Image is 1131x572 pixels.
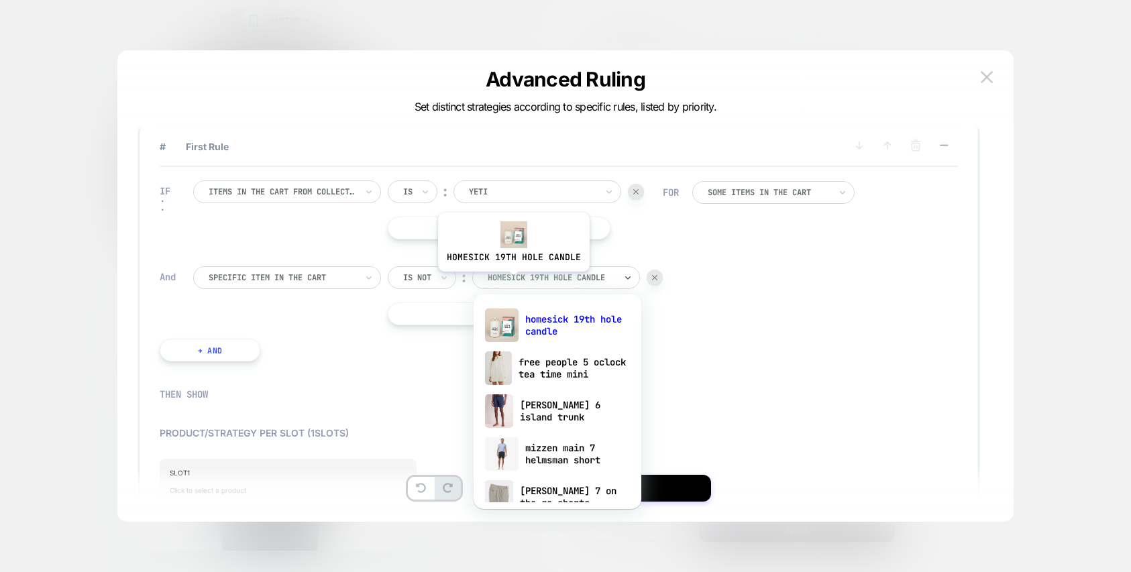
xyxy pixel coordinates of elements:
[480,304,635,347] div: homesick 19th hole candle
[73,266,183,280] button: View order confirmation ›
[663,186,679,198] div: FOR
[633,189,639,194] img: end
[415,67,716,91] p: Advanced Ruling
[415,100,716,113] span: Set distinct strategies according to specific rules, listed by priority.
[480,347,635,390] div: free people 5 oclock tea time mini
[160,141,845,152] span: First Rule
[388,217,610,239] button: || Or
[652,275,657,280] img: end
[78,268,178,278] span: View order confirmation ›
[160,388,951,400] div: THEN SHOW
[388,302,627,325] button: || Or
[708,187,830,198] div: Some Items in the cart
